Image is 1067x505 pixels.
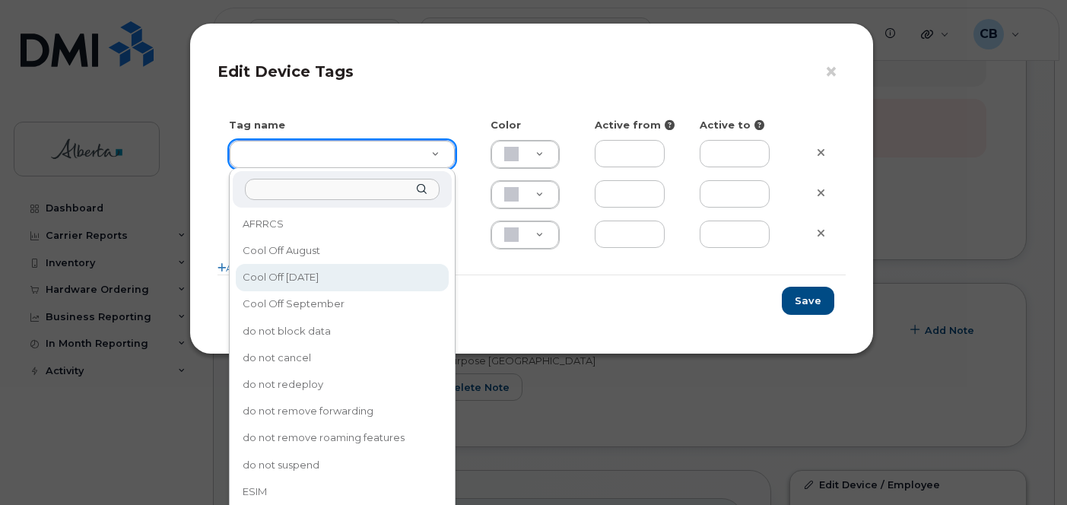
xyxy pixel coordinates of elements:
[237,265,447,289] div: Cool Off [DATE]
[237,480,447,503] div: ESIM
[237,427,447,450] div: do not remove roaming features
[237,373,447,396] div: do not redeploy
[237,319,447,343] div: do not block data
[237,239,447,262] div: Cool Off August
[237,453,447,477] div: do not suspend
[237,212,447,236] div: AFRRCS
[237,293,447,316] div: Cool Off September
[237,399,447,423] div: do not remove forwarding
[237,346,447,370] div: do not cancel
